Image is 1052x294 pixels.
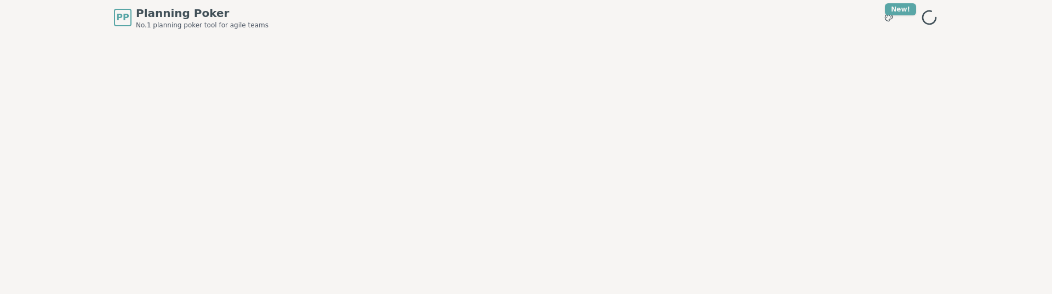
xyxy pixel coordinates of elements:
span: Planning Poker [136,5,268,21]
span: PP [116,11,129,24]
button: New! [879,8,899,27]
span: No.1 planning poker tool for agile teams [136,21,268,30]
div: New! [885,3,916,15]
a: PPPlanning PokerNo.1 planning poker tool for agile teams [114,5,268,30]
